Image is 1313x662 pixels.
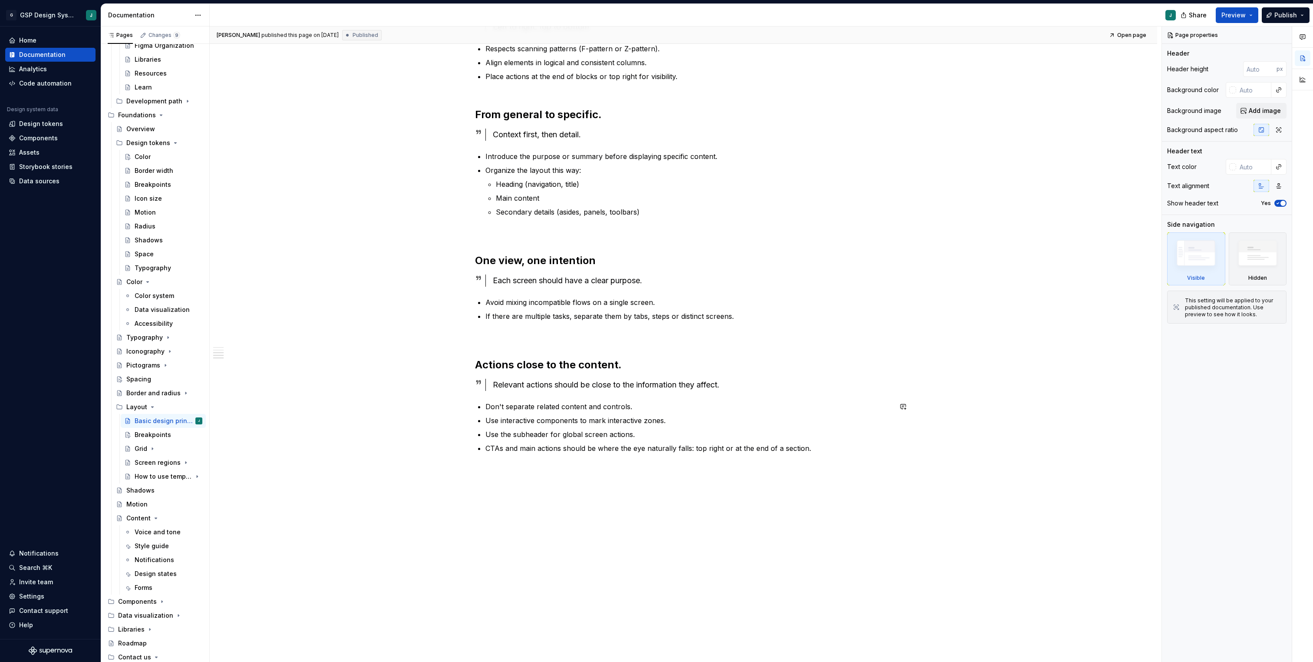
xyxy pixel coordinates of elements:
div: Context first, then detail. [493,129,892,141]
label: Yes [1261,200,1271,207]
a: Basic design principlesJ [121,414,206,428]
div: Pages [108,32,133,39]
div: Style guide [135,542,169,550]
a: Code automation [5,76,96,90]
div: Header [1167,49,1189,58]
input: Auto [1243,61,1277,77]
div: Libraries [135,55,161,64]
div: Figma Organization [135,41,194,50]
div: This setting will be applied to your published documentation. Use preview to see how it looks. [1185,297,1281,318]
button: Share [1176,7,1212,23]
button: GGSP Design SystemJ [2,6,99,24]
div: Components [19,134,58,142]
div: Data visualization [135,305,190,314]
div: Each screen should have a clear purpose. [493,275,892,287]
a: Settings [5,589,96,603]
div: Layout [126,403,147,411]
p: If there are multiple tasks, separate them by tabs, steps or distinct screens. [485,311,892,321]
a: Analytics [5,62,96,76]
div: Roadmap [118,639,147,648]
span: Share [1189,11,1207,20]
div: published this page on [DATE] [261,32,339,39]
div: G [6,10,16,20]
button: Notifications [5,546,96,560]
a: Open page [1106,29,1150,41]
div: Development path [112,94,206,108]
div: Content [126,514,151,523]
p: Use interactive components to mark interactive zones. [485,415,892,426]
p: Avoid mixing incompatible flows on a single screen. [485,297,892,308]
div: Text color [1167,162,1197,171]
button: Add image [1236,103,1287,119]
a: Notifications [121,553,206,567]
button: Help [5,618,96,632]
div: Contact us [118,653,151,662]
a: Shadows [121,233,206,247]
button: Contact support [5,604,96,618]
div: Design tokens [112,136,206,150]
p: Align elements in logical and consistent columns. [485,57,892,68]
div: Foundations [104,108,206,122]
div: Voice and tone [135,528,181,536]
div: GSP Design System [20,11,76,20]
a: Design states [121,567,206,581]
a: Breakpoints [121,178,206,192]
div: Radius [135,222,155,231]
button: Publish [1262,7,1310,23]
a: Spacing [112,372,206,386]
div: Iconography [126,347,165,356]
div: Background color [1167,86,1219,94]
span: 9 [173,32,180,39]
a: Home [5,33,96,47]
div: Storybook stories [19,162,73,171]
div: Forms [135,583,152,592]
a: Style guide [121,539,206,553]
div: Breakpoints [135,180,171,189]
div: Shadows [135,236,163,245]
div: Border width [135,166,173,175]
h2: One view, one intention [475,254,892,268]
a: Typography [121,261,206,275]
div: Spacing [126,375,151,384]
div: Color [135,152,151,161]
a: Breakpoints [121,428,206,442]
a: Typography [112,331,206,344]
div: Header height [1167,65,1208,73]
div: Visible [1167,232,1225,285]
a: Color system [121,289,206,303]
div: Show header text [1167,199,1218,208]
a: Overview [112,122,206,136]
h2: Actions close to the content. [475,358,892,372]
svg: Supernova Logo [29,646,72,655]
div: Components [104,595,206,609]
div: Pictograms [126,361,160,370]
div: Development path [126,97,182,106]
div: Header text [1167,147,1202,156]
a: Assets [5,146,96,159]
div: Text alignment [1167,182,1209,190]
div: Background image [1167,106,1221,115]
a: Components [5,131,96,145]
span: Preview [1221,11,1246,20]
div: Layout [112,400,206,414]
a: Documentation [5,48,96,62]
div: Contact support [19,606,68,615]
div: Data sources [19,177,59,185]
div: How to use template component [135,472,192,481]
a: Content [112,511,206,525]
p: Use the subheader for global screen actions. [485,429,892,440]
div: Motion [135,208,156,217]
a: Grid [121,442,206,456]
input: Auto [1236,82,1271,98]
div: Color [126,278,142,286]
a: Motion [112,497,206,511]
div: J [90,12,92,19]
div: Invite team [19,578,53,586]
div: Screen regions [135,458,181,467]
a: Forms [121,581,206,595]
a: Data sources [5,174,96,188]
span: Open page [1117,32,1146,39]
a: Design tokens [5,117,96,131]
p: Heading (navigation, title) [496,179,892,189]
